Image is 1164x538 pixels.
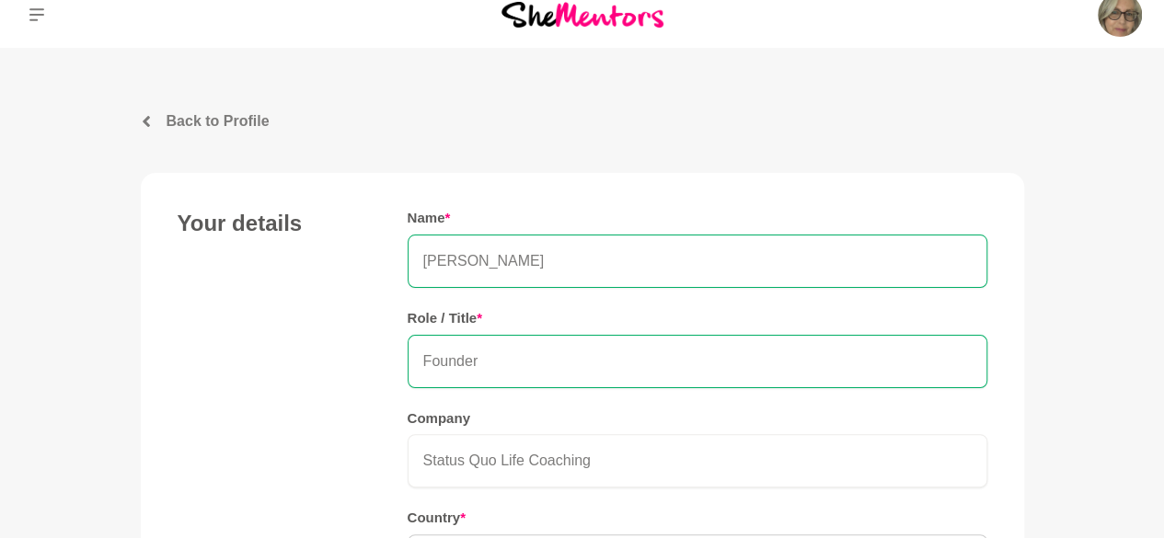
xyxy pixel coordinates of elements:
[501,2,663,27] img: She Mentors Logo
[408,335,987,388] input: Role / Title
[408,235,987,288] input: Name
[178,210,371,237] h4: Your details
[408,210,987,227] h5: Name
[141,110,1024,132] a: Back to Profile
[408,310,987,327] h5: Role / Title
[167,110,270,132] p: Back to Profile
[408,410,987,428] h5: Company
[408,509,987,527] h5: Country
[408,434,987,487] input: Company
